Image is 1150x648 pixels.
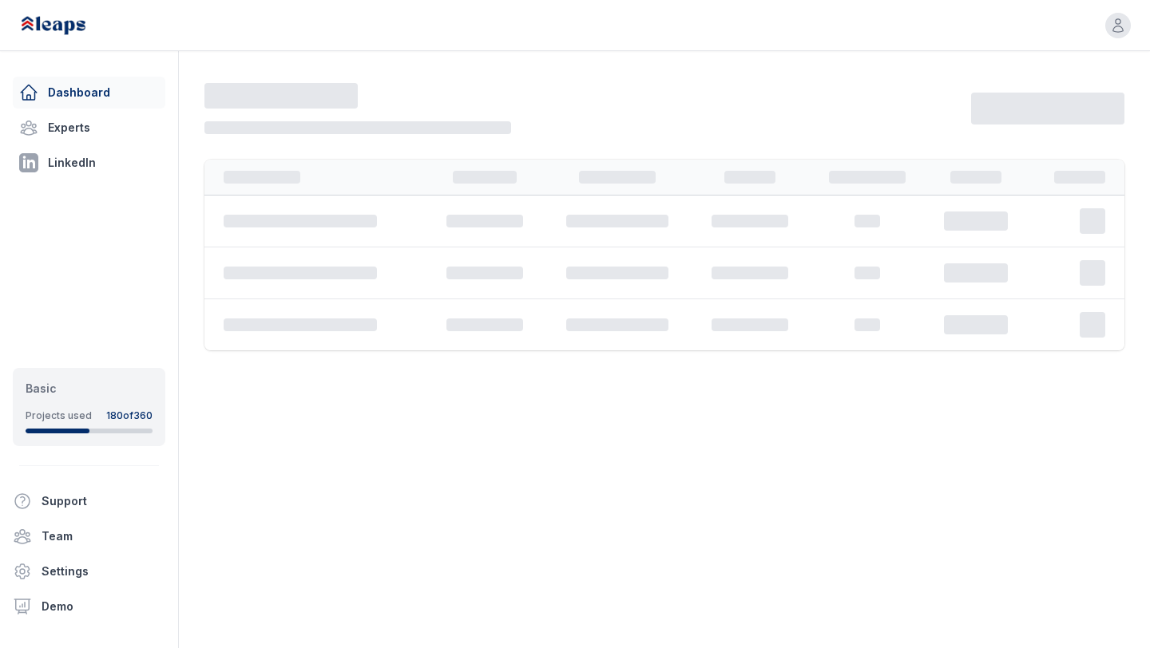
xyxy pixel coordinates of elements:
div: Projects used [26,409,92,422]
a: Experts [13,112,165,144]
a: Demo [6,591,172,622]
img: Leaps [19,8,121,43]
a: Settings [6,555,172,587]
a: LinkedIn [13,147,165,179]
button: Support [6,485,159,517]
div: Basic [26,381,153,397]
a: Dashboard [13,77,165,109]
a: Team [6,520,172,552]
div: 180 of 360 [106,409,153,422]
